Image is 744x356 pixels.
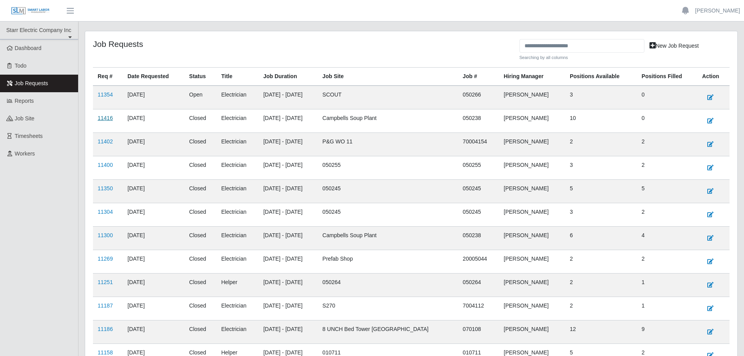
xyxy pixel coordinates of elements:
th: Positions Available [565,67,637,86]
td: [DATE] [123,203,185,226]
td: [DATE] - [DATE] [259,226,318,250]
td: Electrician [216,132,259,156]
td: [DATE] - [DATE] [259,250,318,273]
td: Helper [216,273,259,297]
td: Electrician [216,109,259,132]
td: Prefab Shop [318,250,458,273]
td: Electrician [216,203,259,226]
td: [DATE] - [DATE] [259,86,318,109]
td: Electrician [216,250,259,273]
th: Job # [458,67,499,86]
td: [DATE] - [DATE] [259,109,318,132]
td: [DATE] [123,156,185,179]
td: 2 [637,156,698,179]
td: [DATE] - [DATE] [259,297,318,320]
td: [PERSON_NAME] [499,86,565,109]
td: [PERSON_NAME] [499,297,565,320]
td: 050245 [318,203,458,226]
span: Timesheets [15,133,43,139]
td: 6 [565,226,637,250]
a: 11300 [98,232,113,238]
td: S270 [318,297,458,320]
td: 3 [565,203,637,226]
td: 0 [637,86,698,109]
td: 1 [637,273,698,297]
td: Closed [184,203,216,226]
td: 050245 [458,179,499,203]
span: Reports [15,98,34,104]
td: 4 [637,226,698,250]
td: Electrician [216,226,259,250]
th: Req # [93,67,123,86]
td: Closed [184,109,216,132]
td: [DATE] [123,132,185,156]
td: Closed [184,179,216,203]
a: 11251 [98,279,113,285]
td: [DATE] [123,109,185,132]
span: Workers [15,150,35,157]
td: Electrician [216,179,259,203]
td: [DATE] - [DATE] [259,132,318,156]
td: [DATE] [123,86,185,109]
td: 5 [637,179,698,203]
td: [DATE] - [DATE] [259,203,318,226]
td: Closed [184,132,216,156]
td: 3 [565,156,637,179]
td: 050264 [458,273,499,297]
td: 10 [565,109,637,132]
td: [PERSON_NAME] [499,132,565,156]
td: 2 [565,250,637,273]
td: 2 [637,203,698,226]
td: Closed [184,320,216,343]
th: Date Requested [123,67,185,86]
a: 11416 [98,115,113,121]
td: Closed [184,273,216,297]
a: 11187 [98,302,113,309]
td: 3 [565,86,637,109]
td: 2 [565,273,637,297]
a: 11269 [98,256,113,262]
td: [DATE] [123,320,185,343]
td: 12 [565,320,637,343]
img: SLM Logo [11,7,50,15]
td: 1 [637,297,698,320]
td: [DATE] - [DATE] [259,273,318,297]
td: 5 [565,179,637,203]
td: Electrician [216,297,259,320]
td: 2 [637,132,698,156]
th: Job Duration [259,67,318,86]
th: Action [698,67,730,86]
td: 070108 [458,320,499,343]
td: 0 [637,109,698,132]
td: [PERSON_NAME] [499,156,565,179]
td: [DATE] [123,226,185,250]
span: Job Requests [15,80,48,86]
th: Title [216,67,259,86]
a: [PERSON_NAME] [695,7,740,15]
td: 9 [637,320,698,343]
td: [DATE] - [DATE] [259,320,318,343]
h4: Job Requests [93,39,514,49]
th: Positions Filled [637,67,698,86]
td: 050264 [318,273,458,297]
td: 050245 [318,179,458,203]
td: Closed [184,226,216,250]
td: Open [184,86,216,109]
a: 11158 [98,349,113,356]
td: Closed [184,297,216,320]
td: Electrician [216,320,259,343]
td: 050255 [458,156,499,179]
th: Hiring Manager [499,67,565,86]
td: [DATE] - [DATE] [259,179,318,203]
span: Todo [15,63,27,69]
td: [PERSON_NAME] [499,250,565,273]
td: Campbells Soup Plant [318,226,458,250]
td: 050266 [458,86,499,109]
th: job site [318,67,458,86]
span: job site [15,115,35,122]
th: Status [184,67,216,86]
a: 11354 [98,91,113,98]
td: Electrician [216,156,259,179]
a: 11304 [98,209,113,215]
td: 050255 [318,156,458,179]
